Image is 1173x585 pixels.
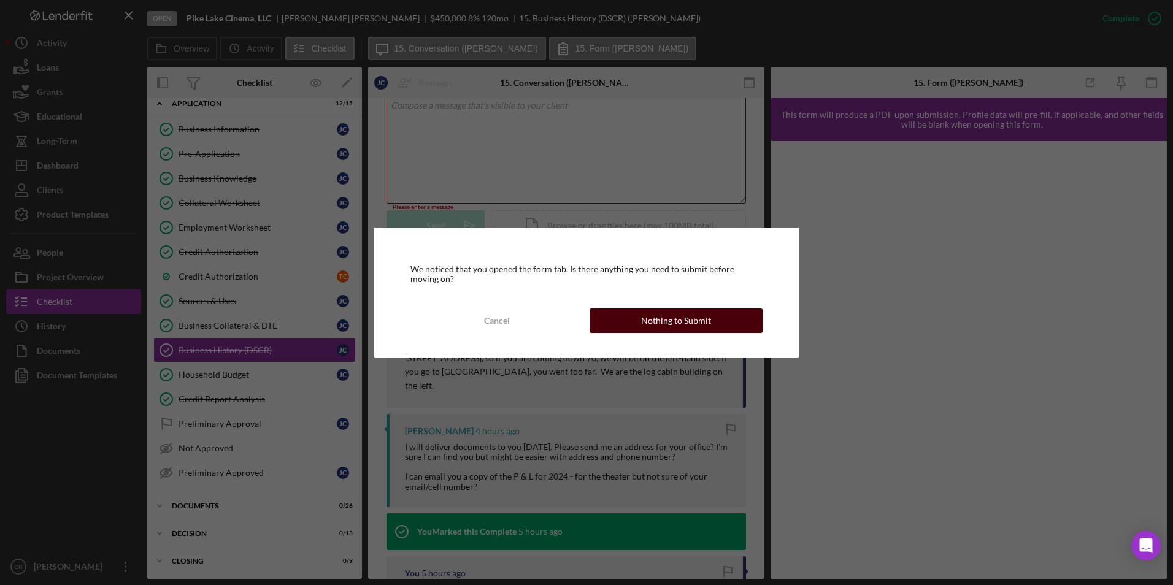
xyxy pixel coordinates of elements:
[410,308,583,333] button: Cancel
[484,308,510,333] div: Cancel
[410,264,763,284] div: We noticed that you opened the form tab. Is there anything you need to submit before moving on?
[641,308,711,333] div: Nothing to Submit
[590,308,763,333] button: Nothing to Submit
[1131,531,1161,560] div: Open Intercom Messenger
